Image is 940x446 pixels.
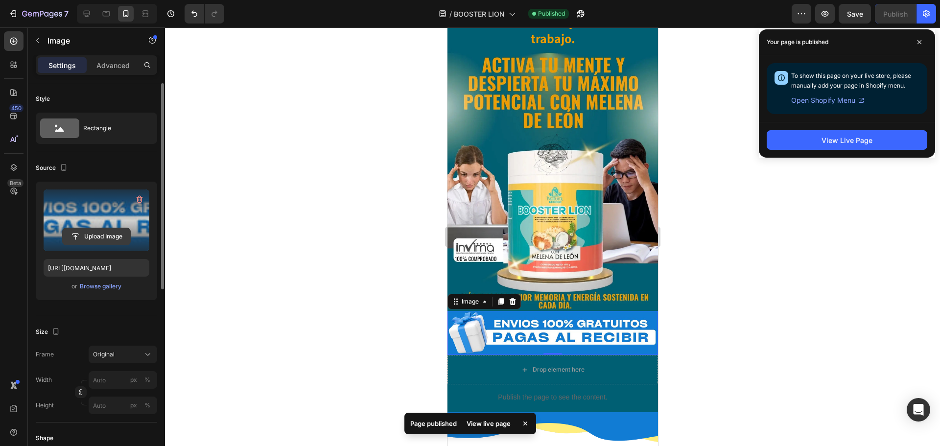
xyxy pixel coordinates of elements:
div: Undo/Redo [185,4,224,23]
p: Advanced [96,60,130,70]
p: Page published [410,419,457,428]
label: Frame [36,350,54,359]
button: Publish [875,4,916,23]
span: Published [538,9,565,18]
div: Style [36,94,50,103]
p: Your page is published [767,37,828,47]
span: Save [847,10,863,18]
button: 7 [4,4,73,23]
div: Shape [36,434,53,443]
span: Original [93,350,115,359]
button: Save [839,4,871,23]
input: px% [89,371,157,389]
button: px [141,374,153,386]
input: px% [89,397,157,414]
div: Open Intercom Messenger [907,398,930,422]
button: px [141,399,153,411]
div: Rectangle [83,117,143,140]
span: or [71,281,77,292]
span: Open Shopify Menu [791,94,855,106]
input: https://example.com/image.jpg [44,259,149,277]
label: Width [36,376,52,384]
button: % [128,374,140,386]
div: Source [36,162,70,175]
div: View live page [461,417,517,430]
div: % [144,376,150,384]
div: 450 [9,104,23,112]
div: Size [36,326,62,339]
span: BOOSTER LION [454,9,505,19]
p: Settings [48,60,76,70]
div: Beta [7,179,23,187]
div: Publish [883,9,908,19]
iframe: Design area [447,27,658,446]
p: Image [47,35,131,47]
label: Height [36,401,54,410]
div: % [144,401,150,410]
button: View Live Page [767,130,927,150]
p: 7 [64,8,69,20]
button: Original [89,346,157,363]
button: Browse gallery [79,282,122,291]
div: View Live Page [822,135,872,145]
span: To show this page on your live store, please manually add your page in Shopify menu. [791,72,911,89]
div: Browse gallery [80,282,121,291]
span: / [449,9,452,19]
button: Upload Image [62,228,131,245]
button: % [128,399,140,411]
div: px [130,376,137,384]
div: px [130,401,137,410]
